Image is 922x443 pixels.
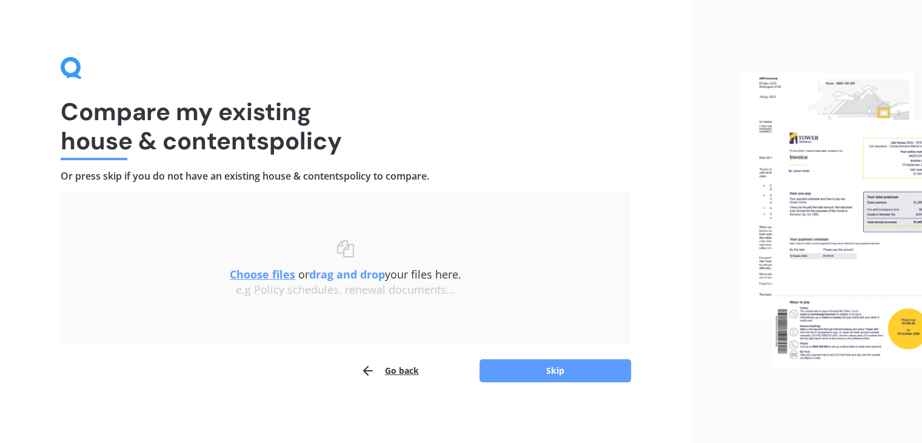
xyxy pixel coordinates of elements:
[230,267,295,282] u: Choose files
[61,170,631,183] h4: Or press skip if you do not have an existing house & contents policy to compare.
[61,97,631,155] h1: Compare my existing house & contents policy
[479,359,631,382] button: Skip
[309,267,385,282] b: drag and drop
[85,283,607,297] div: e.g Policy schedules, renewal documents...
[230,267,461,282] span: or your files here.
[740,73,922,367] img: files.webp
[361,359,419,383] button: Go back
